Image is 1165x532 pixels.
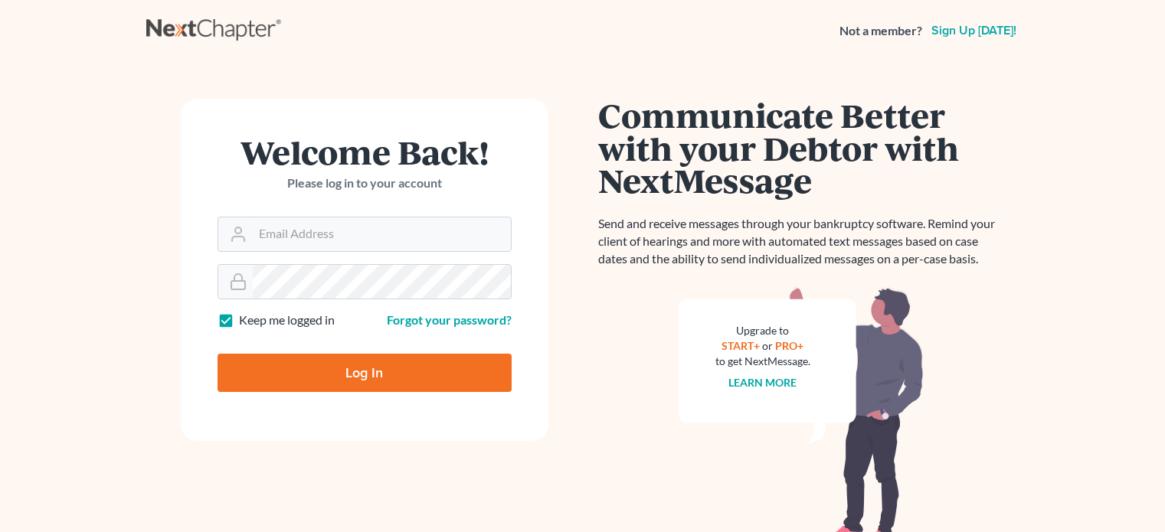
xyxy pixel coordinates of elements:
a: Forgot your password? [387,312,512,327]
a: Sign up [DATE]! [928,24,1019,37]
a: Learn more [728,376,797,389]
strong: Not a member? [839,22,922,40]
label: Keep me logged in [239,312,335,329]
a: START+ [722,339,760,352]
input: Log In [218,354,512,392]
span: or [762,339,773,352]
h1: Communicate Better with your Debtor with NextMessage [598,99,1004,197]
p: Please log in to your account [218,175,512,192]
div: Upgrade to [715,323,810,338]
a: PRO+ [775,339,803,352]
h1: Welcome Back! [218,135,512,168]
div: to get NextMessage. [715,354,810,369]
p: Send and receive messages through your bankruptcy software. Remind your client of hearings and mo... [598,215,1004,268]
input: Email Address [253,217,511,251]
